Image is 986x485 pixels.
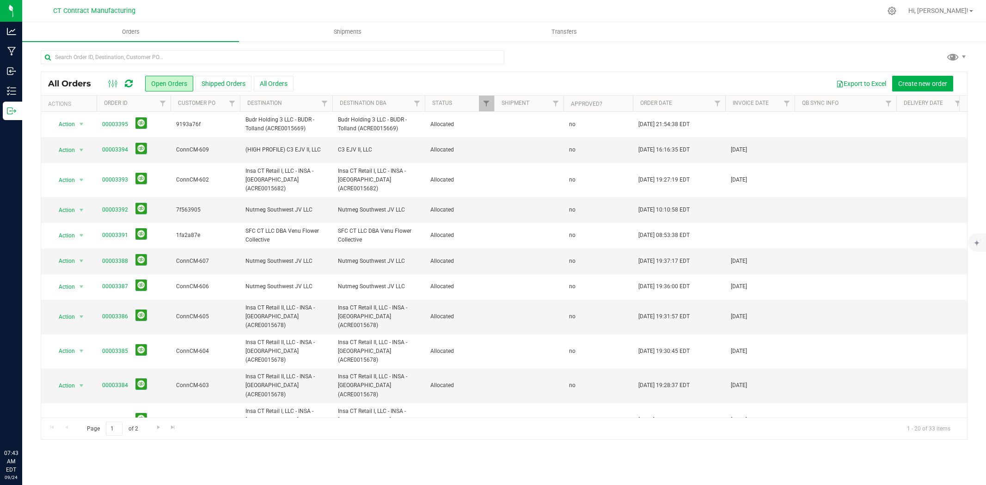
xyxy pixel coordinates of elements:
[152,422,165,434] a: Go to the next page
[456,22,673,42] a: Transfers
[569,176,576,184] span: no
[779,96,795,111] a: Filter
[76,204,87,217] span: select
[166,422,180,434] a: Go to the last page
[430,347,489,356] span: Allocated
[892,76,953,91] button: Create new order
[79,422,146,436] span: Page of 2
[900,422,958,436] span: 1 - 20 of 33 items
[176,416,234,424] span: ConnCM-601
[245,338,327,365] span: Insa CT Retail II, LLC - INSA - [GEOGRAPHIC_DATA] (ACRE0015678)
[430,176,489,184] span: Allocated
[102,347,128,356] a: 00003385
[76,118,87,131] span: select
[539,28,589,36] span: Transfers
[76,229,87,242] span: select
[731,176,747,184] span: [DATE]
[245,206,327,214] span: Nutmeg Southwest JV LLC
[9,411,37,439] iframe: Resource center
[548,96,563,111] a: Filter
[7,47,16,56] inline-svg: Manufacturing
[640,100,672,106] a: Order Date
[898,80,947,87] span: Create new order
[106,422,122,436] input: 1
[76,255,87,267] span: select
[176,176,234,184] span: ConnCM-602
[731,416,747,424] span: [DATE]
[176,145,234,154] span: ConnCM-609
[76,174,87,187] span: select
[569,381,576,390] span: no
[638,145,690,154] span: [DATE] 16:16:35 EDT
[239,22,456,42] a: Shipments
[245,227,327,244] span: SFC CT LLC DBA Venu Flower Collective
[50,118,75,131] span: Action
[247,100,282,106] a: Destination
[430,257,489,266] span: Allocated
[176,312,234,321] span: ConnCM-605
[245,115,327,133] span: Budr Holding 3 LLC - BUDR - Tolland (ACRE0015669)
[104,100,128,106] a: Order ID
[155,96,171,111] a: Filter
[50,280,75,293] span: Action
[731,381,747,390] span: [DATE]
[102,176,128,184] a: 00003393
[338,407,419,434] span: Insa CT Retail I, LLC - INSA - [GEOGRAPHIC_DATA] (ACRE0015682)
[430,282,489,291] span: Allocated
[22,22,239,42] a: Orders
[76,345,87,358] span: select
[430,381,489,390] span: Allocated
[196,76,251,91] button: Shipped Orders
[638,416,690,424] span: [DATE] 19:25:37 EDT
[176,282,234,291] span: ConnCM-606
[245,303,327,330] span: Insa CT Retail II, LLC - INSA - [GEOGRAPHIC_DATA] (ACRE0015678)
[176,231,234,240] span: 1fa2a87e
[41,50,504,64] input: Search Order ID, Destination, Customer PO...
[176,257,234,266] span: ConnCM-607
[178,100,215,106] a: Customer PO
[638,206,690,214] span: [DATE] 10:10:58 EDT
[338,303,419,330] span: Insa CT Retail II, LLC - INSA - [GEOGRAPHIC_DATA] (ACRE0015678)
[48,101,93,107] div: Actions
[4,449,18,474] p: 07:43 AM EDT
[50,379,75,392] span: Action
[53,7,135,15] span: CT Contract Manufacturing
[50,310,75,323] span: Action
[638,176,690,184] span: [DATE] 19:27:19 EDT
[571,101,602,107] a: Approved?
[731,257,747,266] span: [DATE]
[4,474,18,481] p: 09/24
[50,414,75,427] span: Action
[569,120,576,129] span: no
[245,257,327,266] span: Nutmeg Southwest JV LLC
[50,174,75,187] span: Action
[245,372,327,399] span: Insa CT Retail II, LLC - INSA - [GEOGRAPHIC_DATA] (ACRE0015678)
[50,144,75,157] span: Action
[569,206,576,214] span: no
[76,379,87,392] span: select
[710,96,725,111] a: Filter
[430,231,489,240] span: Allocated
[731,312,747,321] span: [DATE]
[102,120,128,129] a: 00003395
[338,338,419,365] span: Insa CT Retail II, LLC - INSA - [GEOGRAPHIC_DATA] (ACRE0015678)
[176,381,234,390] span: ConnCM-603
[950,96,966,111] a: Filter
[340,100,386,106] a: Destination DBA
[76,414,87,427] span: select
[430,120,489,129] span: Allocated
[102,312,128,321] a: 00003386
[731,282,747,291] span: [DATE]
[48,79,100,89] span: All Orders
[638,120,690,129] span: [DATE] 21:54:38 EDT
[908,7,968,14] span: Hi, [PERSON_NAME]!
[76,144,87,157] span: select
[502,100,529,106] a: Shipment
[245,407,327,434] span: Insa CT Retail I, LLC - INSA - [GEOGRAPHIC_DATA] (ACRE0015682)
[245,167,327,194] span: Insa CT Retail I, LLC - INSA - [GEOGRAPHIC_DATA] (ACRE0015682)
[176,347,234,356] span: ConnCM-604
[731,145,747,154] span: [DATE]
[338,167,419,194] span: Insa CT Retail I, LLC - INSA - [GEOGRAPHIC_DATA] (ACRE0015682)
[110,28,152,36] span: Orders
[50,229,75,242] span: Action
